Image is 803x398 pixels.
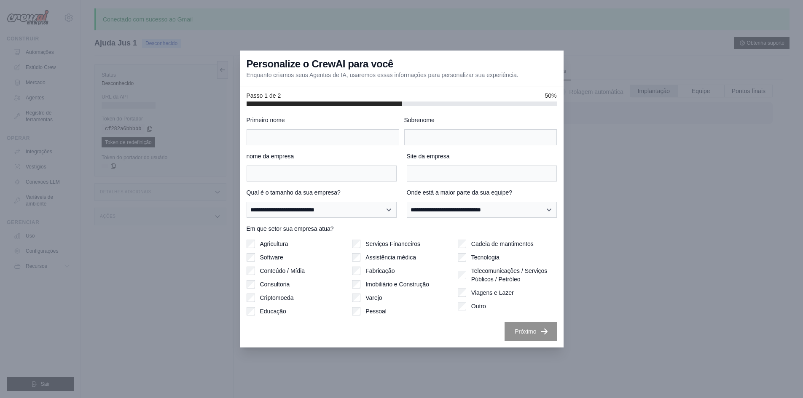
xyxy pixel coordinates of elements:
font: Assistência médica [365,254,416,261]
font: Criptomoeda [260,294,294,301]
font: Pessoal [365,308,387,315]
font: Conteúdo / Mídia [260,267,305,274]
font: 50% [545,92,556,99]
font: Varejo [365,294,382,301]
font: Cadeia de mantimentos [471,240,534,247]
font: Em que setor sua empresa atua? [247,225,334,232]
font: Passo 1 de 2 [247,92,281,99]
font: Agricultura [260,240,288,247]
font: Site da empresa [407,153,450,160]
font: Imobiliário e Construção [365,281,429,288]
font: Serviços Financeiros [365,240,420,247]
font: Próximo [515,328,536,335]
font: Qual é o tamanho da sua empresa? [247,189,341,196]
font: nome da empresa [247,153,294,160]
font: Personalize o CrewAI para você [247,58,393,69]
font: Viagens e Lazer [471,289,514,296]
font: Onde está a maior parte da sua equipe? [407,189,513,196]
font: Fabricação [365,267,395,274]
font: Software [260,254,283,261]
font: Primeiro nome [247,117,285,123]
font: Tecnologia [471,254,500,261]
font: Enquanto criamos seus Agentes de IA, usaremos essas informações para personalizar sua experiência. [247,72,518,78]
font: Educação [260,308,286,315]
font: Outro [471,303,486,310]
font: Sobrenome [404,117,435,123]
font: Consultoria [260,281,290,288]
font: Telecomunicações / Serviços Públicos / Petróleo [471,267,548,283]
